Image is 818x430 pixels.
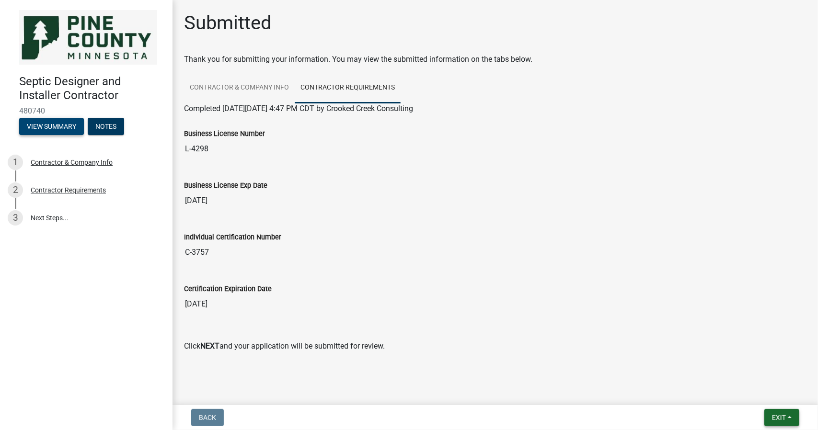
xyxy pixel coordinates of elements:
[8,182,23,198] div: 2
[184,182,267,189] label: Business License Exp Date
[19,106,153,115] span: 480740
[19,123,84,131] wm-modal-confirm: Summary
[191,409,224,426] button: Back
[764,409,799,426] button: Exit
[184,234,281,241] label: Individual Certification Number
[88,123,124,131] wm-modal-confirm: Notes
[184,104,413,113] span: Completed [DATE][DATE] 4:47 PM CDT by Crooked Creek Consulting
[8,155,23,170] div: 1
[19,118,84,135] button: View Summary
[295,73,401,103] a: Contractor Requirements
[772,414,786,421] span: Exit
[184,73,295,103] a: Contractor & Company Info
[19,75,165,102] h4: Septic Designer and Installer Contractor
[184,286,272,293] label: Certification Expiration Date
[31,187,106,193] div: Contractor Requirements
[184,131,265,137] label: Business License Number
[184,340,806,352] p: Click and your application will be submitted for review.
[200,341,219,351] strong: NEXT
[19,10,157,65] img: Pine County, Minnesota
[199,414,216,421] span: Back
[8,210,23,226] div: 3
[184,54,806,65] div: Thank you for submitting your information. You may view the submitted information on the tabs below.
[88,118,124,135] button: Notes
[31,159,113,166] div: Contractor & Company Info
[184,11,272,34] h1: Submitted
